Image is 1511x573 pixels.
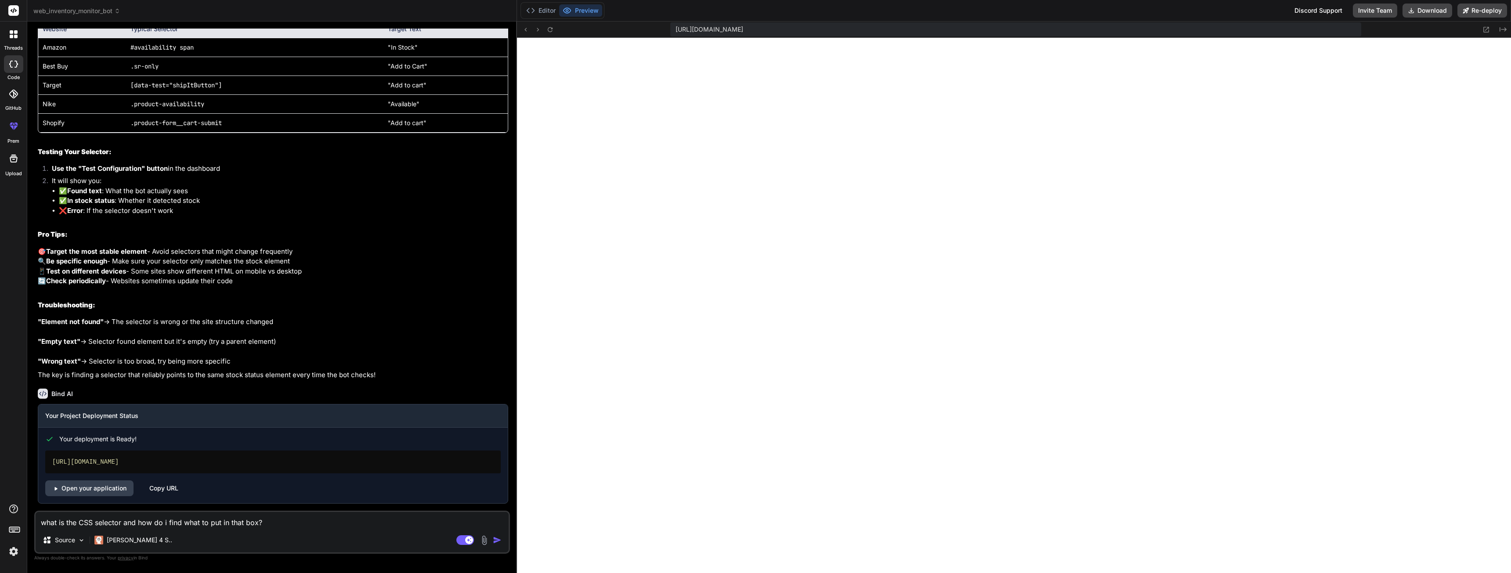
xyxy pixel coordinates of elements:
[38,337,80,346] strong: "Empty text"
[523,4,559,17] button: Editor
[94,536,103,544] img: Claude 4 Sonnet
[7,74,20,81] label: code
[479,535,489,545] img: attachment
[46,247,147,256] strong: Target the most stable element
[38,148,112,156] strong: Testing Your Selector:
[38,301,95,309] strong: Troubleshooting:
[67,187,102,195] strong: Found text
[383,94,508,113] td: "Available"
[38,38,126,57] td: Amazon
[33,7,120,15] span: web_inventory_monitor_bot
[38,370,508,380] p: The key is finding a selector that reliably points to the same stock status element every time th...
[45,450,501,473] div: [URL][DOMAIN_NAME]
[1403,4,1452,18] button: Download
[126,20,383,38] th: Typical Selector
[45,176,508,216] li: It will show you:
[46,257,107,265] strong: Be specific enough
[59,435,137,443] span: Your deployment is Ready!
[1353,4,1397,18] button: Invite Team
[383,20,508,38] th: Target Text
[78,537,85,544] img: Pick Models
[1457,4,1507,18] button: Re-deploy
[517,38,1511,573] iframe: Preview
[46,267,126,275] strong: Test on different devices
[45,411,501,420] h3: Your Project Deployment Status
[59,186,508,196] li: ✅ : What the bot actually sees
[7,137,19,145] label: prem
[38,94,126,113] td: Nike
[59,206,508,216] li: ❌ : If the selector doesn't work
[55,536,75,544] p: Source
[38,57,126,76] td: Best Buy
[383,113,508,132] td: "Add to cart"
[38,317,508,367] p: → The selector is wrong or the site structure changed → Selector found element but it's empty (tr...
[6,544,21,559] img: settings
[130,119,222,127] code: .product-form__cart-submit
[38,357,81,365] strong: "Wrong text"
[38,230,68,238] strong: Pro Tips:
[51,389,73,398] h6: Bind AI
[38,113,126,132] td: Shopify
[38,20,126,38] th: Website
[52,164,168,173] strong: Use the "Test Configuration" button
[130,81,222,89] code: [data-test="shipItButton"]
[149,480,178,496] div: Copy URL
[676,25,743,34] span: [URL][DOMAIN_NAME]
[34,554,510,562] p: Always double-check its answers. Your in Bind
[118,555,134,560] span: privacy
[67,206,83,215] strong: Error
[67,196,115,205] strong: In stock status
[38,247,508,286] p: 🎯 - Avoid selectors that might change frequently 🔍 - Make sure your selector only matches the sto...
[383,57,508,76] td: "Add to Cart"
[45,480,134,496] a: Open your application
[493,536,502,544] img: icon
[1289,4,1348,18] div: Discord Support
[5,105,22,112] label: GitHub
[4,44,23,52] label: threads
[559,4,602,17] button: Preview
[45,164,508,176] li: in the dashboard
[130,100,204,108] code: .product-availability
[383,38,508,57] td: "In Stock"
[59,196,508,206] li: ✅ : Whether it detected stock
[107,536,172,544] p: [PERSON_NAME] 4 S..
[46,277,106,285] strong: Check periodically
[130,62,159,70] code: .sr-only
[38,76,126,94] td: Target
[383,76,508,94] td: "Add to cart"
[38,317,104,326] strong: "Element not found"
[5,170,22,177] label: Upload
[130,43,194,51] code: #availability span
